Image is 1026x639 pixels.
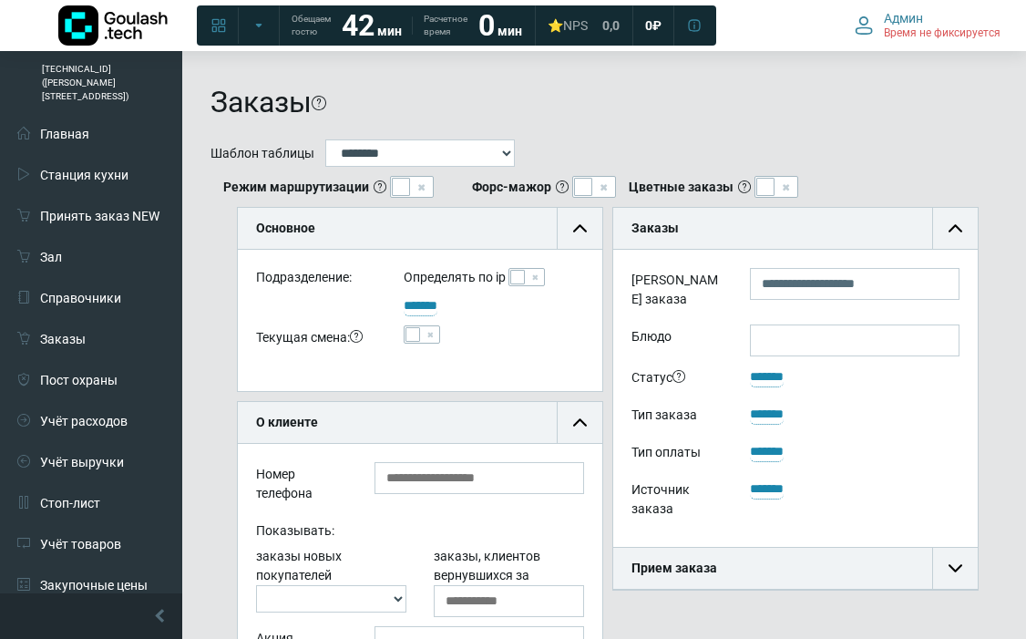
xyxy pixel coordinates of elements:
[478,8,495,43] strong: 0
[602,17,620,34] span: 0,0
[618,478,736,525] div: Источник заказа
[618,366,736,394] div: Статус
[949,222,962,235] img: collapse
[242,519,598,547] div: Показывать:
[256,415,318,429] b: О клиенте
[618,268,736,315] label: [PERSON_NAME] заказа
[844,6,1011,45] button: Админ Время не фиксируется
[631,221,679,235] b: Заказы
[424,13,467,38] span: Расчетное время
[292,13,331,38] span: Обещаем гостю
[618,325,736,356] label: Блюдо
[548,17,588,34] div: ⭐
[404,268,506,287] label: Определять по ip
[573,416,587,429] img: collapse
[242,547,420,617] div: заказы новых покупателей
[631,561,717,575] b: Прием заказа
[256,221,315,235] b: Основное
[618,440,736,469] div: Тип оплаты
[537,9,631,42] a: ⭐NPS 0,0
[634,9,672,42] a: 0 ₽
[618,403,736,431] div: Тип заказа
[645,17,652,34] span: 0
[242,462,361,510] div: Номер телефона
[242,268,390,294] div: Подразделение:
[223,178,369,197] b: Режим маршрутизации
[563,18,588,33] span: NPS
[573,222,587,235] img: collapse
[884,26,1000,41] span: Время не фиксируется
[281,9,533,42] a: Обещаем гостю 42 мин Расчетное время 0 мин
[58,5,168,46] img: Логотип компании Goulash.tech
[949,562,962,575] img: collapse
[210,144,314,163] label: Шаблон таблицы
[472,178,551,197] b: Форс-мажор
[242,325,390,354] div: Текущая смена:
[629,178,734,197] b: Цветные заказы
[652,17,662,34] span: ₽
[420,547,598,617] div: заказы, клиентов вернувшихся за
[210,85,312,119] h1: Заказы
[342,8,374,43] strong: 42
[377,24,402,38] span: мин
[498,24,522,38] span: мин
[884,10,923,26] span: Админ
